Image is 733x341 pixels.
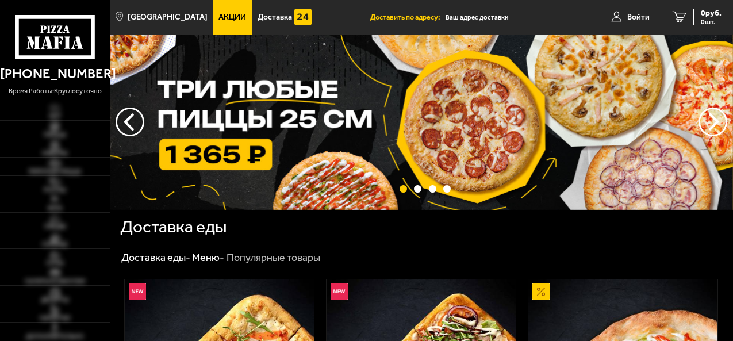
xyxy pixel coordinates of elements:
span: Акции [218,13,246,21]
input: Ваш адрес доставки [446,7,592,28]
a: Доставка еды- [121,251,190,264]
img: 15daf4d41897b9f0e9f617042186c801.svg [294,9,312,26]
img: Новинка [129,283,146,300]
button: точки переключения [414,185,421,193]
span: 0 шт. [701,18,722,25]
span: Войти [627,13,650,21]
img: Новинка [331,283,348,300]
button: точки переключения [400,185,407,193]
span: [GEOGRAPHIC_DATA] [128,13,208,21]
span: Доставить по адресу: [370,14,446,21]
button: точки переключения [443,185,451,193]
button: следующий [116,108,144,136]
div: Популярные товары [227,251,320,265]
h1: Доставка еды [120,219,227,236]
span: Доставка [258,13,292,21]
span: 0 руб. [701,9,722,17]
button: точки переключения [429,185,436,193]
a: Меню- [192,251,224,264]
button: предыдущий [699,108,727,136]
img: Акционный [532,283,550,300]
